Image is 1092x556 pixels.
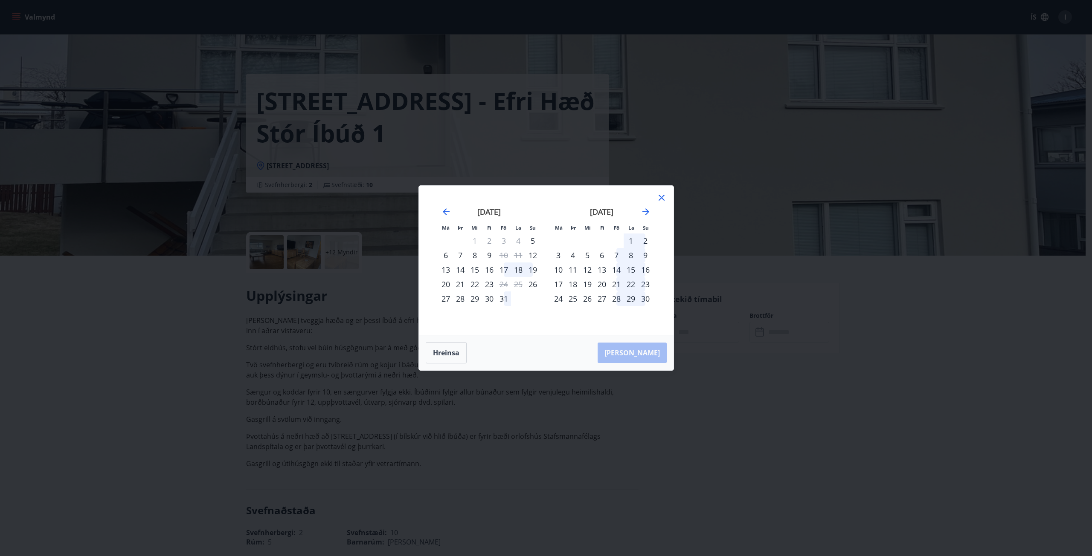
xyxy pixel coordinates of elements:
[511,262,526,277] div: 18
[439,262,453,277] td: Choose mánudagur, 13. október 2025 as your check-in date. It’s available.
[526,277,540,291] td: Choose sunnudagur, 26. október 2025 as your check-in date. It’s available.
[515,225,521,231] small: La
[526,277,540,291] div: Aðeins innritun í boði
[458,225,463,231] small: Þr
[468,248,482,262] td: Choose miðvikudagur, 8. október 2025 as your check-in date. It’s available.
[482,291,497,306] td: Choose fimmtudagur, 30. október 2025 as your check-in date. It’s available.
[526,262,540,277] div: 19
[468,262,482,277] div: 15
[453,277,468,291] div: 21
[609,262,624,277] td: Choose föstudagur, 14. nóvember 2025 as your check-in date. It’s available.
[638,277,653,291] td: Choose sunnudagur, 23. nóvember 2025 as your check-in date. It’s available.
[453,277,468,291] td: Choose þriðjudagur, 21. október 2025 as your check-in date. It’s available.
[571,225,576,231] small: Þr
[566,262,580,277] td: Choose þriðjudagur, 11. nóvember 2025 as your check-in date. It’s available.
[441,207,451,217] div: Move backward to switch to the previous month.
[439,248,453,262] td: Choose mánudagur, 6. október 2025 as your check-in date. It’s available.
[526,262,540,277] td: Choose sunnudagur, 19. október 2025 as your check-in date. It’s available.
[609,291,624,306] td: Choose föstudagur, 28. nóvember 2025 as your check-in date. It’s available.
[638,233,653,248] td: Choose sunnudagur, 2. nóvember 2025 as your check-in date. It’s available.
[497,233,511,248] td: Not available. föstudagur, 3. október 2025
[609,262,624,277] div: 14
[468,291,482,306] td: Choose miðvikudagur, 29. október 2025 as your check-in date. It’s available.
[551,291,566,306] td: Choose mánudagur, 24. nóvember 2025 as your check-in date. It’s available.
[526,233,540,248] div: Aðeins innritun í boði
[429,196,663,325] div: Calendar
[482,248,497,262] div: 9
[595,262,609,277] td: Choose fimmtudagur, 13. nóvember 2025 as your check-in date. It’s available.
[580,291,595,306] td: Choose miðvikudagur, 26. nóvember 2025 as your check-in date. It’s available.
[426,342,467,363] button: Hreinsa
[439,262,453,277] div: 13
[497,262,511,277] td: Choose föstudagur, 17. október 2025 as your check-in date. It’s available.
[453,291,468,306] div: 28
[482,262,497,277] td: Choose fimmtudagur, 16. október 2025 as your check-in date. It’s available.
[624,248,638,262] div: 8
[468,277,482,291] td: Choose miðvikudagur, 22. október 2025 as your check-in date. It’s available.
[595,291,609,306] td: Choose fimmtudagur, 27. nóvember 2025 as your check-in date. It’s available.
[439,291,453,306] div: 27
[609,277,624,291] div: 21
[566,248,580,262] div: 4
[482,277,497,291] div: 23
[566,262,580,277] div: 11
[638,248,653,262] div: 9
[624,248,638,262] td: Choose laugardagur, 8. nóvember 2025 as your check-in date. It’s available.
[497,262,511,277] div: 17
[471,225,478,231] small: Mi
[511,233,526,248] td: Not available. laugardagur, 4. október 2025
[511,262,526,277] td: Choose laugardagur, 18. október 2025 as your check-in date. It’s available.
[497,277,511,291] td: Not available. föstudagur, 24. október 2025
[595,277,609,291] div: 20
[595,291,609,306] div: 27
[482,277,497,291] td: Choose fimmtudagur, 23. október 2025 as your check-in date. It’s available.
[511,277,526,291] td: Not available. laugardagur, 25. október 2025
[580,248,595,262] div: 5
[551,262,566,277] td: Choose mánudagur, 10. nóvember 2025 as your check-in date. It’s available.
[580,248,595,262] td: Choose miðvikudagur, 5. nóvember 2025 as your check-in date. It’s available.
[453,262,468,277] div: 14
[487,225,491,231] small: Fi
[638,291,653,306] div: 30
[595,248,609,262] td: Choose fimmtudagur, 6. nóvember 2025 as your check-in date. It’s available.
[624,291,638,306] div: 29
[624,233,638,248] td: Choose laugardagur, 1. nóvember 2025 as your check-in date. It’s available.
[551,248,566,262] div: 3
[566,277,580,291] td: Choose þriðjudagur, 18. nóvember 2025 as your check-in date. It’s available.
[580,277,595,291] td: Choose miðvikudagur, 19. nóvember 2025 as your check-in date. It’s available.
[580,262,595,277] div: 12
[609,248,624,262] td: Choose föstudagur, 7. nóvember 2025 as your check-in date. It’s available.
[551,291,566,306] div: 24
[497,277,511,291] div: Aðeins útritun í boði
[511,248,526,262] td: Not available. laugardagur, 11. október 2025
[453,262,468,277] td: Choose þriðjudagur, 14. október 2025 as your check-in date. It’s available.
[609,277,624,291] td: Choose föstudagur, 21. nóvember 2025 as your check-in date. It’s available.
[624,262,638,277] div: 15
[551,277,566,291] div: 17
[442,225,450,231] small: Má
[468,262,482,277] td: Choose miðvikudagur, 15. október 2025 as your check-in date. It’s available.
[439,291,453,306] td: Choose mánudagur, 27. október 2025 as your check-in date. It’s available.
[482,233,497,248] td: Not available. fimmtudagur, 2. október 2025
[468,291,482,306] div: 29
[497,248,511,262] div: Aðeins útritun í boði
[566,291,580,306] div: 25
[439,248,453,262] div: 6
[497,291,511,306] td: Choose föstudagur, 31. október 2025 as your check-in date. It’s available.
[638,262,653,277] div: 16
[482,291,497,306] div: 30
[638,248,653,262] td: Choose sunnudagur, 9. nóvember 2025 as your check-in date. It’s available.
[453,291,468,306] td: Choose þriðjudagur, 28. október 2025 as your check-in date. It’s available.
[453,248,468,262] div: 7
[595,248,609,262] div: 6
[628,225,634,231] small: La
[551,248,566,262] td: Choose mánudagur, 3. nóvember 2025 as your check-in date. It’s available.
[580,291,595,306] div: 26
[638,262,653,277] td: Choose sunnudagur, 16. nóvember 2025 as your check-in date. It’s available.
[624,291,638,306] td: Choose laugardagur, 29. nóvember 2025 as your check-in date. It’s available.
[580,277,595,291] div: 19
[501,225,506,231] small: Fö
[624,233,638,248] div: 1
[526,248,540,262] td: Choose sunnudagur, 12. október 2025 as your check-in date. It’s available.
[453,248,468,262] td: Choose þriðjudagur, 7. október 2025 as your check-in date. It’s available.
